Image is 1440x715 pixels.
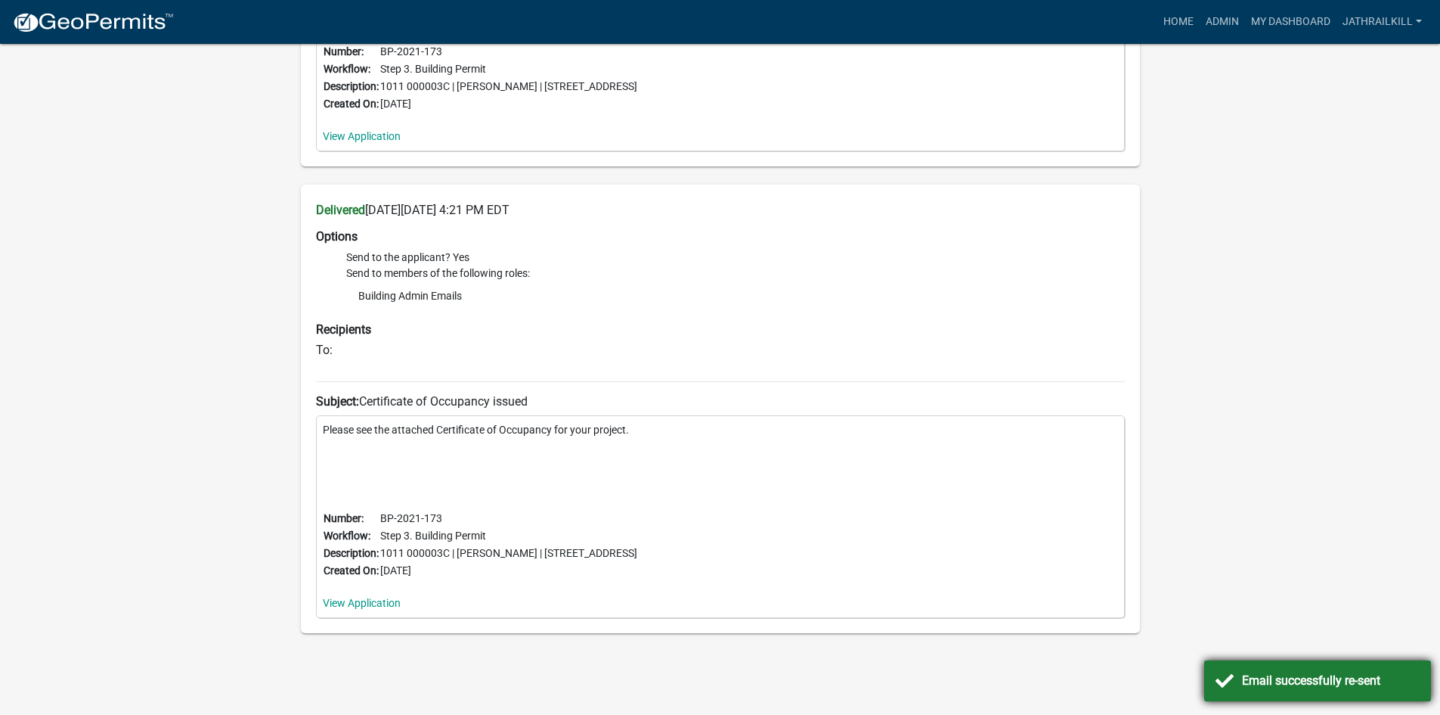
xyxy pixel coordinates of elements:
td: Step 3. Building Permit [379,527,638,545]
b: Created On: [324,98,379,110]
a: My Dashboard [1245,8,1336,36]
b: Workflow: [324,63,370,75]
a: Jathrailkill [1336,8,1428,36]
li: Building Admin Emails [346,284,1125,307]
td: 1011 000003C | [PERSON_NAME] | [STREET_ADDRESS] [379,78,638,95]
h6: To: [316,343,1125,357]
strong: Subject: [316,394,359,409]
li: Send to the applicant? Yes [346,250,1125,266]
td: Step 3. Building Permit [379,61,638,78]
b: Created On: [324,564,379,577]
td: BP-2021-173 [379,43,638,61]
b: Number: [324,45,364,58]
h6: Certificate of Occupancy issued [316,394,1125,409]
p: Please see the attached Certificate of Occupancy for your project. [323,422,1118,438]
b: Number: [324,512,364,524]
li: Send to members of the following roles: [346,266,1125,310]
b: Description: [324,547,379,559]
td: BP-2021-173 [379,510,638,527]
a: View Application [323,597,401,609]
b: Workflow: [324,530,370,542]
h6: [DATE][DATE] 4:21 PM EDT [316,203,1125,217]
strong: Options [316,229,358,244]
a: Home [1157,8,1200,36]
strong: Delivered [316,203,365,217]
td: [DATE] [379,562,638,580]
div: Email successfully re-sent [1242,672,1420,690]
td: [DATE] [379,95,638,113]
td: 1011 000003C | [PERSON_NAME] | [STREET_ADDRESS] [379,545,638,562]
a: View Application [323,130,401,142]
strong: Recipients [316,322,371,337]
a: Admin [1200,8,1245,36]
b: Description: [324,80,379,92]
